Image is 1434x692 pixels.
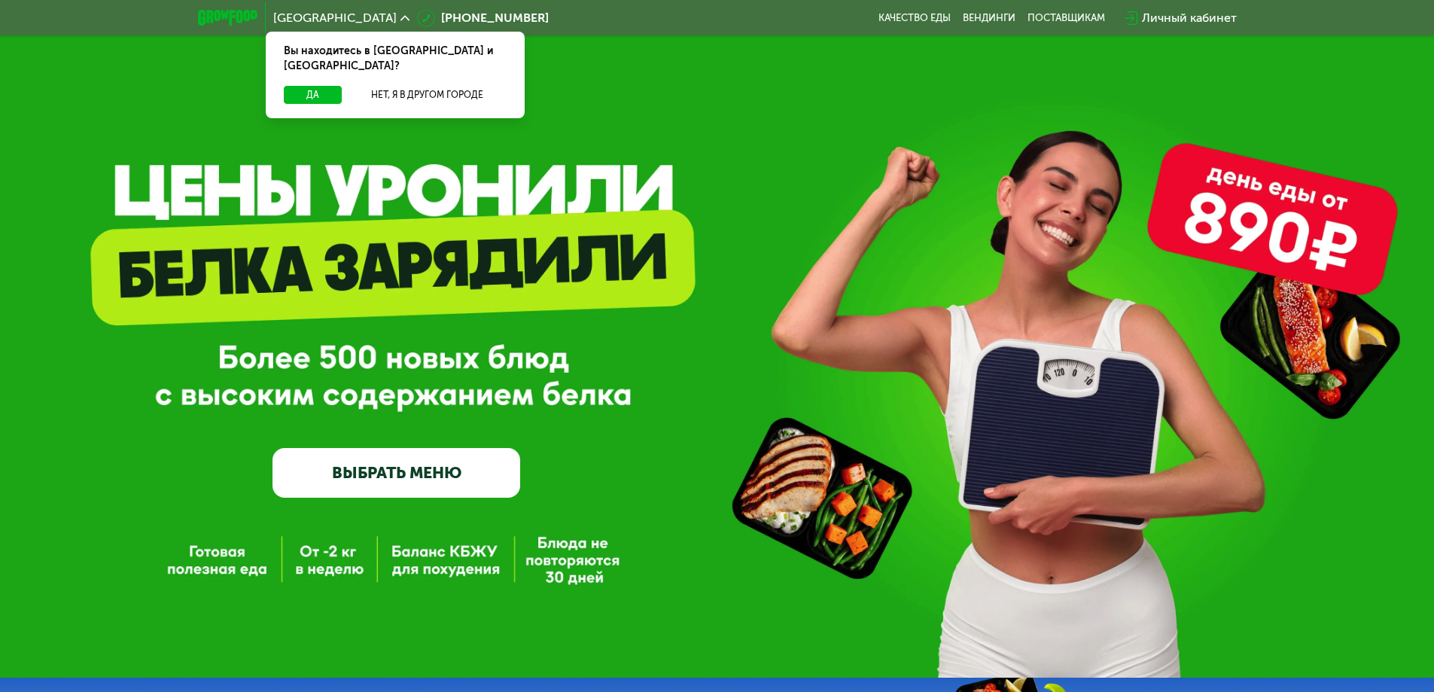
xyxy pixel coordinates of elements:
[284,86,342,104] button: Да
[272,448,520,498] a: ВЫБРАТЬ МЕНЮ
[417,9,549,27] a: [PHONE_NUMBER]
[1142,9,1237,27] div: Личный кабинет
[1028,12,1105,24] div: поставщикам
[348,86,507,104] button: Нет, я в другом городе
[266,32,525,86] div: Вы находитесь в [GEOGRAPHIC_DATA] и [GEOGRAPHIC_DATA]?
[273,12,397,24] span: [GEOGRAPHIC_DATA]
[878,12,951,24] a: Качество еды
[963,12,1015,24] a: Вендинги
